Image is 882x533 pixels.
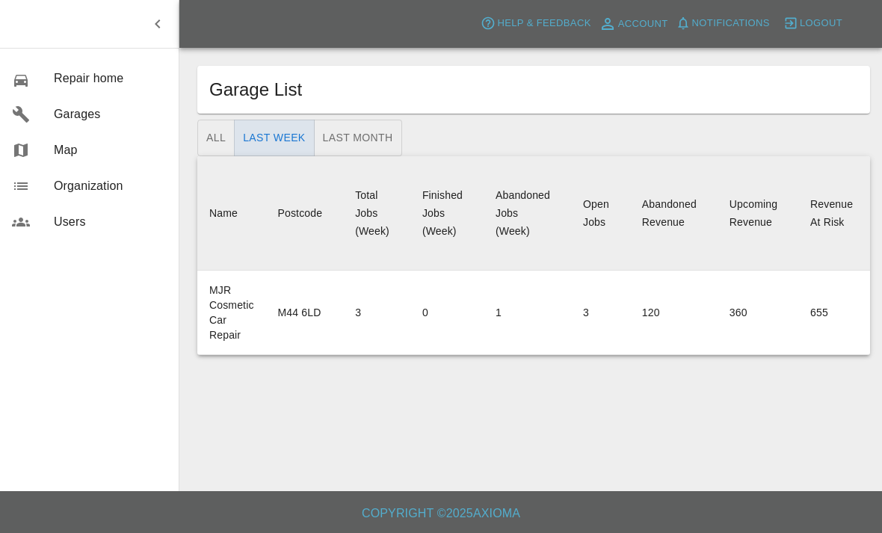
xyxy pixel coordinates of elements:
[672,12,774,35] button: Notifications
[343,271,410,355] td: 3
[810,198,853,228] div: Revenue At Risk
[692,15,770,32] span: Notifications
[12,503,870,524] h6: Copyright © 2025 Axioma
[496,189,550,237] div: Abandoned Jobs (Week)
[780,12,846,35] button: Logout
[209,207,238,219] div: Name
[718,271,798,355] td: 360
[266,271,344,355] td: M44 6LD
[234,120,314,156] button: Last Week
[209,78,746,102] h1: Garage List
[730,198,777,228] div: Upcoming Revenue
[197,120,235,156] button: All
[422,189,463,237] div: Finished Jobs (Week)
[278,207,323,219] div: Postcode
[571,271,630,355] td: 3
[314,120,402,156] button: Last Month
[595,12,672,36] a: Account
[798,271,874,355] td: 655
[197,271,266,355] td: MJR Cosmetic Car Repair
[54,105,167,123] span: Garages
[618,16,668,33] span: Account
[54,141,167,159] span: Map
[642,198,697,228] div: Abandoned Revenue
[477,12,594,35] button: Help & Feedback
[800,15,842,32] span: Logout
[355,189,389,237] div: Total Jobs (Week)
[484,271,571,355] td: 1
[54,70,167,87] span: Repair home
[54,213,167,231] span: Users
[630,271,718,355] td: 120
[410,271,484,355] td: 0
[497,15,590,32] span: Help & Feedback
[583,198,609,228] div: Open Jobs
[54,177,167,195] span: Organization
